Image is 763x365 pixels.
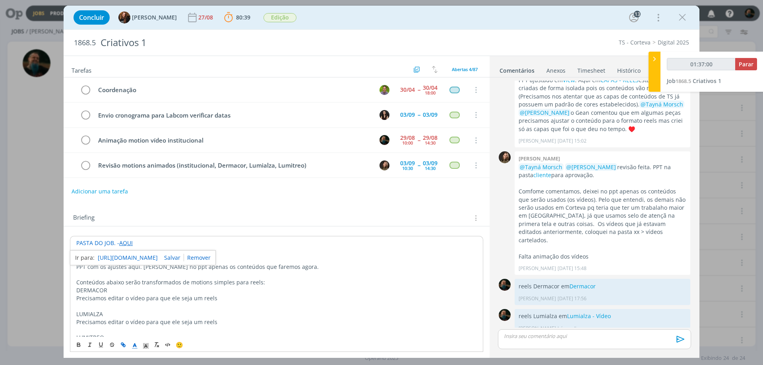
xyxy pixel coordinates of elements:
b: [PERSON_NAME] [519,155,560,162]
img: T [380,85,389,95]
div: 03/09 [423,112,438,118]
button: Parar [735,58,757,70]
div: 18:00 [425,91,436,95]
span: -- [418,162,420,168]
span: 1868.5 [676,77,691,85]
button: J [378,159,390,171]
span: [DATE] 17:56 [558,295,587,302]
p: Comfome comentamos, deixei no ppt apenas os conteúdos que serão usados (os vídeos). Pelo que ente... [519,187,686,244]
div: Anexos [546,67,565,75]
span: Criativos 1 [693,77,721,85]
img: M [380,135,389,145]
img: T [118,12,130,23]
div: Revisão motions animados (institucional, Dermacor, Lumialza, Lumitreo) [95,160,372,170]
button: M [378,134,390,146]
div: 03/09 [423,160,438,166]
button: 80:39 [222,11,252,24]
div: 10:00 [402,141,413,145]
p: DERMACOR [76,286,477,294]
a: CAPAS - REELS [600,76,639,84]
div: 13 [634,11,641,17]
img: M [499,309,511,321]
span: há um dia [558,325,579,332]
button: Concluir [74,10,110,25]
p: PPT com os ajustes aqui. [PERSON_NAME] no ppt apenas os conteúdos que faremos agora. [76,263,477,271]
button: 🙂 [174,340,185,350]
span: @[PERSON_NAME] [520,109,569,116]
span: PASTA DO JOB. - [76,239,119,247]
div: Criativos 1 [97,33,430,52]
a: View [563,76,575,84]
p: reels Dermacor em [519,282,686,290]
div: dialog [64,6,699,358]
span: [DATE] 15:48 [558,265,587,272]
span: -- [418,87,420,93]
a: Lumialza - Vídeo [567,312,611,320]
span: [PERSON_NAME] [132,15,177,20]
button: Adicionar uma tarefa [71,184,128,199]
a: Digital 2025 [658,39,689,46]
span: 🙂 [176,341,183,349]
a: TS - Corteva [619,39,651,46]
a: Dermacor [569,282,596,290]
button: Edição [263,13,297,23]
span: Concluir [79,14,104,21]
img: arrow-down-up.svg [432,66,438,73]
p: Falta animação dos vídeos [519,253,686,261]
span: Edição [263,13,296,22]
div: 30/04 [423,85,438,91]
img: J [499,151,511,163]
span: Cor de Fundo [140,340,151,350]
button: T [378,84,390,96]
p: Precisamos editar o vídeo para que ele seja um reels [76,294,477,302]
p: [PERSON_NAME] [519,325,556,332]
span: @Tayná Morsch [641,100,683,108]
img: I [380,110,389,120]
span: Briefing [73,213,95,223]
div: 29/08 [400,135,415,141]
span: -- [418,137,420,143]
span: Abertas 4/87 [452,66,478,72]
p: [PERSON_NAME] [519,295,556,302]
span: [DATE] 15:02 [558,137,587,145]
button: T[PERSON_NAME] [118,12,177,23]
span: Parar [739,60,753,68]
a: Job1868.5Criativos 1 [667,77,721,85]
div: 03/09 [400,112,415,118]
div: Coordenação [95,85,372,95]
a: cliente [533,171,551,179]
button: 13 [627,11,640,24]
div: Animação motion vídeo institucional [95,135,372,145]
span: @[PERSON_NAME] [566,163,616,171]
p: LUMITREO [76,334,477,342]
span: 1868.5 [74,39,96,47]
div: 10:30 [402,166,413,170]
div: 27/08 [198,15,215,20]
p: Precisamos editar o vídeo para que ele seja um reels [76,318,477,326]
span: 80:39 [236,14,250,21]
img: M [499,279,511,291]
p: revisão feita. PPT na pasta para aprovação. [519,163,686,180]
a: Timesheet [577,63,606,75]
button: I [378,109,390,121]
span: -- [418,112,420,118]
img: J [380,160,389,170]
a: [URL][DOMAIN_NAME] [98,253,158,263]
div: 14:30 [425,166,436,170]
span: Tarefas [72,65,91,74]
div: 30/04 [400,87,415,93]
div: Envio cronograma para Labcom verificar datas [95,110,372,120]
a: AQUI [119,239,133,247]
p: PPT ajustado em . Aqui em estão as capas criadas de forma isolada pois os conteúdos vão mudar (Pr... [519,76,686,133]
p: LUMIALZA [76,310,477,318]
p: [PERSON_NAME] [519,265,556,272]
div: 29/08 [423,135,438,141]
span: @Tayná Morsch [520,163,562,171]
p: [PERSON_NAME] [519,137,556,145]
a: Comentários [499,63,535,75]
span: Cor do Texto [129,340,140,350]
div: 03/09 [400,160,415,166]
a: Histórico [617,63,641,75]
p: reels Lumialza em [519,312,686,320]
p: Conteúdos abaixo serão transformados de motions simples para reels: [76,278,477,286]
